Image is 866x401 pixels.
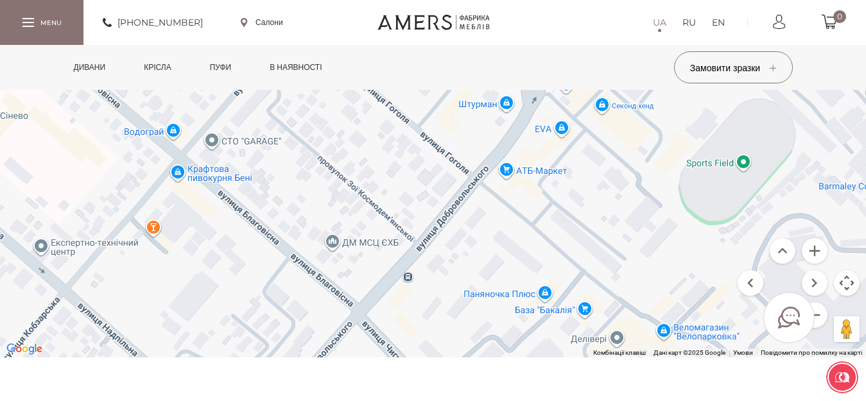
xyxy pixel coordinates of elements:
button: Перемістити ліворуч [738,270,763,296]
a: в наявності [260,45,331,90]
img: Google [3,341,46,357]
a: Дивани [64,45,116,90]
a: Відкрити цю область на Картах Google (відкриється нове вікно) [3,341,46,357]
a: [PHONE_NUMBER] [103,15,203,30]
a: Пуфи [200,45,241,90]
button: Замовити зразки [674,51,793,83]
button: Перемістити праворуч [802,270,827,296]
a: Салони [241,17,283,28]
span: Дані карт ©2025 Google [654,349,725,356]
a: RU [682,15,696,30]
a: EN [712,15,725,30]
button: Збільшити [802,238,827,264]
a: Крісла [134,45,180,90]
button: Перемістити вгору [770,238,795,264]
a: Повідомити про помилку на карті [761,349,862,356]
button: Перетягніть чоловічка на карту, щоб відкрити Перегляд вулиць [834,316,860,342]
button: Зменшити [802,302,827,328]
span: 0 [833,10,846,23]
a: Умови (відкривається в новій вкладці) [733,349,753,356]
a: UA [653,15,666,30]
button: Комбінації клавіш [593,348,646,357]
button: Налаштування камери на Картах [834,270,860,296]
span: Замовити зразки [690,62,776,74]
